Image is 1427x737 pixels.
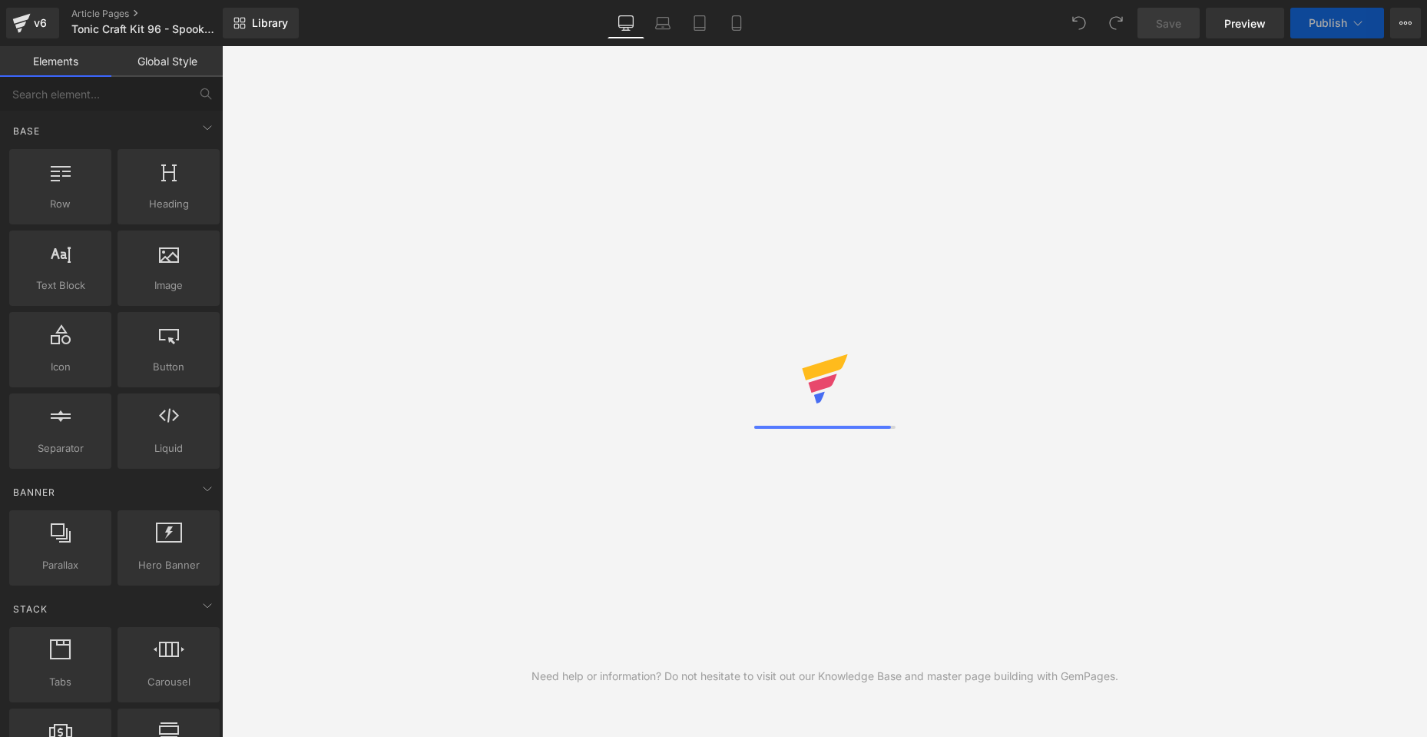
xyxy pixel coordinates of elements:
a: Desktop [608,8,644,38]
a: Global Style [111,46,223,77]
span: Separator [14,440,107,456]
span: Text Block [14,277,107,294]
span: Preview [1224,15,1266,32]
a: v6 [6,8,59,38]
span: Button [122,359,215,375]
button: More [1390,8,1421,38]
span: Carousel [122,674,215,690]
a: Tablet [681,8,718,38]
span: Hero Banner [122,557,215,573]
button: Publish [1290,8,1384,38]
a: Preview [1206,8,1284,38]
span: Tonic Craft Kit 96 - Spooky Sweet Gift Bag [71,23,219,35]
span: Save [1156,15,1181,32]
button: Redo [1101,8,1131,38]
a: Mobile [718,8,755,38]
span: Liquid [122,440,215,456]
a: Article Pages [71,8,248,20]
div: Need help or information? Do not hesitate to visit out our Knowledge Base and master page buildin... [531,668,1118,685]
span: Tabs [14,674,107,690]
div: v6 [31,13,50,33]
span: Publish [1309,17,1347,29]
span: Heading [122,196,215,212]
span: Icon [14,359,107,375]
a: Laptop [644,8,681,38]
a: New Library [223,8,299,38]
span: Stack [12,602,49,616]
span: Row [14,196,107,212]
button: Undo [1064,8,1094,38]
span: Parallax [14,557,107,573]
span: Base [12,124,41,138]
span: Library [252,16,288,30]
span: Image [122,277,215,294]
span: Banner [12,485,57,500]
